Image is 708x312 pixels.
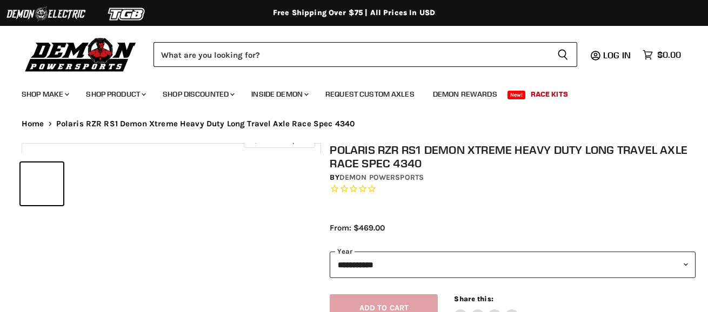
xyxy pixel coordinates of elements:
[78,83,152,105] a: Shop Product
[454,295,493,303] span: Share this:
[249,136,309,144] span: Click to expand
[330,223,385,233] span: From: $469.00
[56,119,355,128] span: Polaris RZR RS1 Demon Xtreme Heavy Duty Long Travel Axle Race Spec 4340
[243,83,315,105] a: Inside Demon
[155,83,241,105] a: Shop Discounted
[330,172,696,184] div: by
[22,119,44,128] a: Home
[330,252,696,278] select: year
[425,83,505,105] a: Demon Rewards
[549,42,577,67] button: Search
[330,184,696,195] span: Rated 0.0 out of 5 stars 0 reviews
[507,91,526,99] span: New!
[603,50,631,60] span: Log in
[339,173,424,182] a: Demon Powersports
[14,79,678,105] ul: Main menu
[153,42,549,67] input: Search
[657,50,681,60] span: $0.00
[5,4,86,24] img: Demon Electric Logo 2
[330,143,696,170] h1: Polaris RZR RS1 Demon Xtreme Heavy Duty Long Travel Axle Race Spec 4340
[523,83,576,105] a: Race Kits
[317,83,423,105] a: Request Custom Axles
[86,4,168,24] img: TGB Logo 2
[637,47,686,63] a: $0.00
[598,50,637,60] a: Log in
[153,42,577,67] form: Product
[14,83,76,105] a: Shop Make
[22,35,140,73] img: Demon Powersports
[21,162,63,205] button: IMAGE thumbnail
